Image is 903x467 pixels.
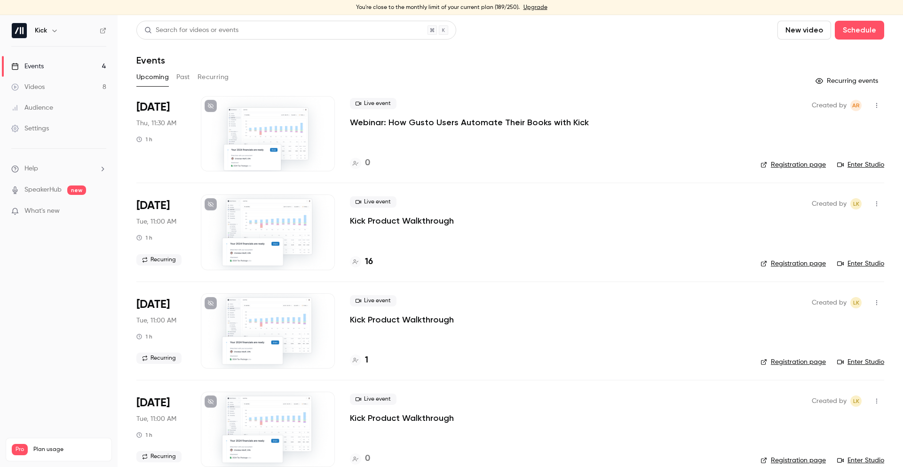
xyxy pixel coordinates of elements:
h4: 0 [365,452,370,465]
span: AR [852,100,860,111]
span: Thu, 11:30 AM [136,119,176,128]
div: Events [11,62,44,71]
h1: Events [136,55,165,66]
div: Videos [11,82,45,92]
a: Registration page [760,160,826,169]
div: Audience [11,103,53,113]
div: Settings [11,124,49,133]
a: Registration page [760,456,826,465]
span: Logan Kieller [850,198,862,209]
div: 1 h [136,234,152,242]
span: Created by [812,297,847,308]
span: Logan Kieller [850,395,862,407]
span: Created by [812,100,847,111]
span: What's new [24,206,60,216]
h4: 16 [365,256,373,268]
span: Created by [812,198,847,209]
span: LK [853,198,859,209]
span: Recurring [136,254,182,266]
span: Andrew Roth [850,100,862,111]
a: Enter Studio [837,456,884,465]
a: 1 [350,354,368,367]
span: Help [24,164,38,174]
a: Registration page [760,259,826,268]
h6: Kick [35,26,47,35]
a: Registration page [760,357,826,367]
span: [DATE] [136,198,170,213]
span: Logan Kieller [850,297,862,308]
div: 1 h [136,136,152,143]
div: Aug 26 Tue, 11:00 AM (America/Los Angeles) [136,194,186,270]
span: Created by [812,395,847,407]
button: New video [777,21,831,40]
span: Pro [12,444,28,455]
a: SpeakerHub [24,185,62,195]
span: [DATE] [136,100,170,115]
h4: 0 [365,157,370,169]
div: Sep 2 Tue, 11:00 AM (America/Los Angeles) [136,293,186,369]
a: Kick Product Walkthrough [350,412,454,424]
div: Aug 21 Thu, 11:30 AM (America/Los Angeles) [136,96,186,171]
a: Kick Product Walkthrough [350,314,454,325]
button: Recurring [198,70,229,85]
span: Recurring [136,353,182,364]
span: Live event [350,196,396,208]
div: 1 h [136,333,152,340]
span: Recurring [136,451,182,462]
a: Enter Studio [837,160,884,169]
a: Webinar: How Gusto Users Automate Their Books with Kick [350,117,589,128]
span: Tue, 11:00 AM [136,316,176,325]
span: Live event [350,295,396,306]
a: 0 [350,452,370,465]
span: [DATE] [136,297,170,312]
span: LK [853,297,859,308]
button: Recurring events [811,73,884,89]
span: LK [853,395,859,407]
span: Tue, 11:00 AM [136,414,176,424]
button: Past [176,70,190,85]
div: Search for videos or events [144,25,238,35]
div: Sep 9 Tue, 11:00 AM (America/Los Angeles) [136,392,186,467]
a: 16 [350,256,373,268]
a: 0 [350,157,370,169]
li: help-dropdown-opener [11,164,106,174]
span: Tue, 11:00 AM [136,217,176,226]
span: Live event [350,394,396,405]
a: Kick Product Walkthrough [350,215,454,226]
a: Enter Studio [837,259,884,268]
div: 1 h [136,431,152,439]
h4: 1 [365,354,368,367]
span: [DATE] [136,395,170,411]
button: Upcoming [136,70,169,85]
a: Enter Studio [837,357,884,367]
span: Plan usage [33,446,106,453]
button: Schedule [835,21,884,40]
img: Kick [12,23,27,38]
span: new [67,185,86,195]
a: Upgrade [523,4,547,11]
span: Live event [350,98,396,109]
